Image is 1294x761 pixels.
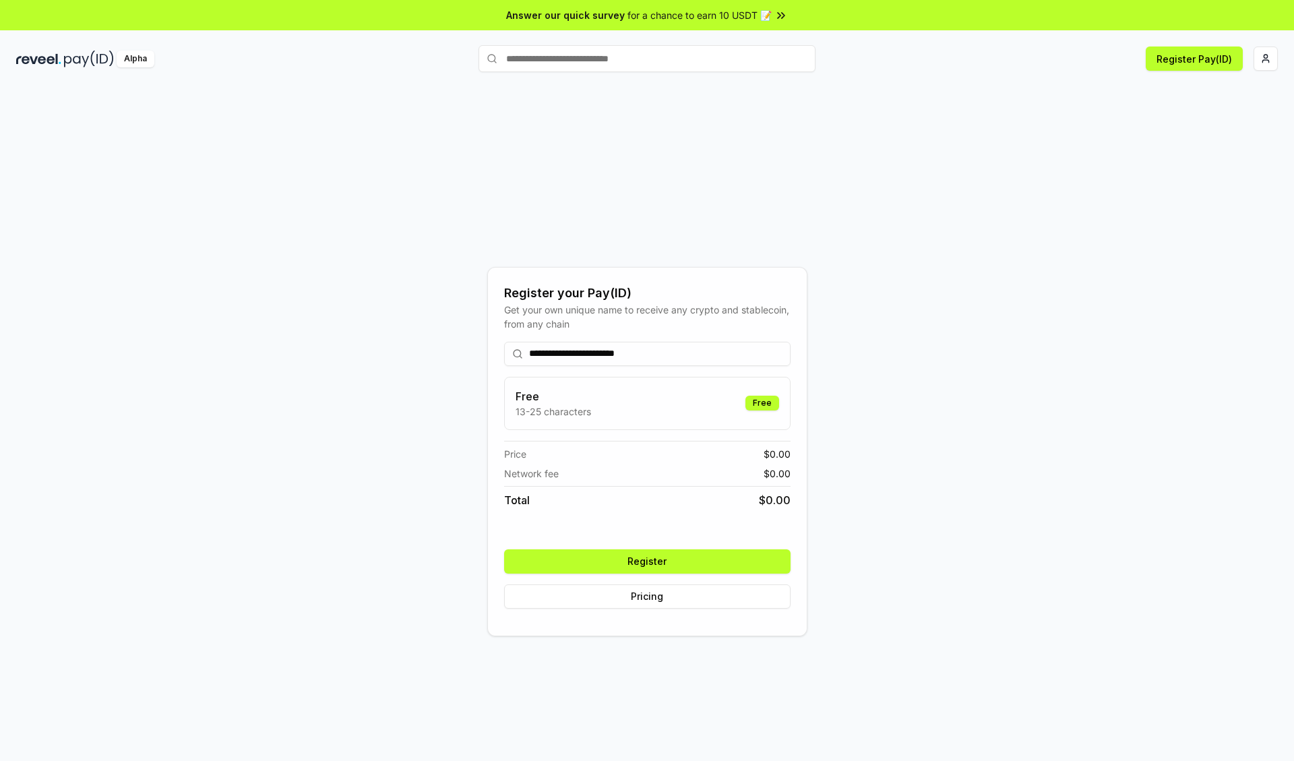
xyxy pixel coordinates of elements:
[516,388,591,404] h3: Free
[764,447,791,461] span: $ 0.00
[504,303,791,331] div: Get your own unique name to receive any crypto and stablecoin, from any chain
[504,284,791,303] div: Register your Pay(ID)
[504,492,530,508] span: Total
[504,584,791,609] button: Pricing
[1146,47,1243,71] button: Register Pay(ID)
[764,466,791,481] span: $ 0.00
[759,492,791,508] span: $ 0.00
[506,8,625,22] span: Answer our quick survey
[504,466,559,481] span: Network fee
[504,549,791,574] button: Register
[745,396,779,410] div: Free
[516,404,591,419] p: 13-25 characters
[627,8,772,22] span: for a chance to earn 10 USDT 📝
[504,447,526,461] span: Price
[64,51,114,67] img: pay_id
[16,51,61,67] img: reveel_dark
[117,51,154,67] div: Alpha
